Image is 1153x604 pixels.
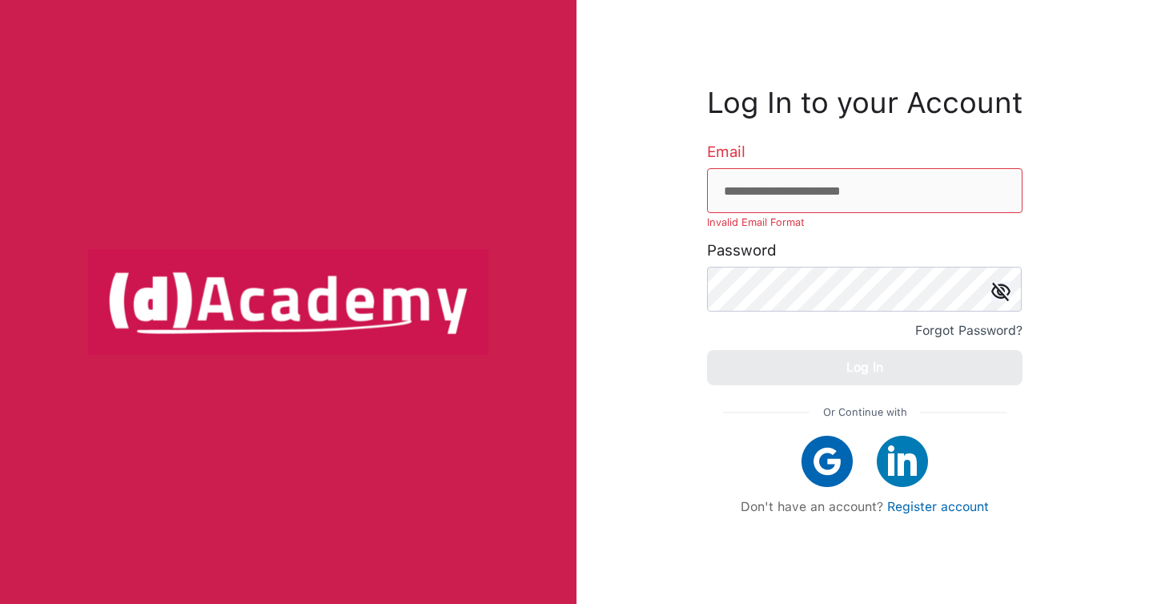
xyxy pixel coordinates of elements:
img: line [920,412,1006,413]
label: Password [707,243,777,259]
div: Forgot Password? [915,320,1022,342]
img: icon [991,282,1010,301]
div: Don't have an account? [723,499,1006,514]
div: Log In [846,356,883,379]
span: Or Continue with [823,401,907,424]
a: Register account [887,499,989,514]
label: Email [707,144,745,160]
button: Log In [707,350,1022,385]
img: google icon [801,436,853,487]
img: line [723,412,810,413]
img: linkedIn icon [877,436,928,487]
img: logo [88,249,488,355]
p: Invalid Email Format [707,213,1022,232]
h3: Log In to your Account [707,90,1022,116]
